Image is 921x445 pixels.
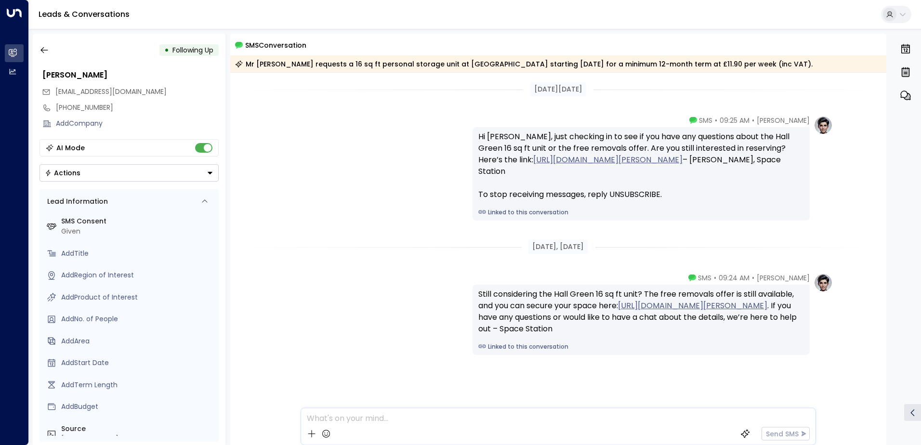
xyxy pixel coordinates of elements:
[752,116,754,125] span: •
[618,300,767,312] a: [URL][DOMAIN_NAME][PERSON_NAME]
[478,208,804,217] a: Linked to this conversation
[530,82,586,96] div: [DATE][DATE]
[56,103,219,113] div: [PHONE_NUMBER]
[55,87,167,96] span: [EMAIL_ADDRESS][DOMAIN_NAME]
[814,273,833,292] img: profile-logo.png
[814,116,833,135] img: profile-logo.png
[45,169,80,177] div: Actions
[698,273,711,283] span: SMS
[44,196,108,207] div: Lead Information
[757,273,810,283] span: [PERSON_NAME]
[719,273,750,283] span: 09:24 AM
[164,41,169,59] div: •
[533,154,683,166] a: [URL][DOMAIN_NAME][PERSON_NAME]
[714,273,716,283] span: •
[528,240,588,254] div: [DATE], [DATE]
[61,216,215,226] label: SMS Consent
[61,380,215,390] div: AddTerm Length
[42,69,219,81] div: [PERSON_NAME]
[752,273,754,283] span: •
[56,143,85,153] div: AI Mode
[172,45,213,55] span: Following Up
[61,434,215,444] div: [PHONE_NUMBER]
[61,358,215,368] div: AddStart Date
[39,164,219,182] button: Actions
[55,87,167,97] span: m.ilyas71@ymail.com
[478,342,804,351] a: Linked to this conversation
[61,226,215,236] div: Given
[720,116,750,125] span: 09:25 AM
[478,131,804,200] div: Hi [PERSON_NAME], just checking in to see if you have any questions about the Hall Green 16 sq ft...
[757,116,810,125] span: [PERSON_NAME]
[699,116,712,125] span: SMS
[61,424,215,434] label: Source
[61,292,215,302] div: AddProduct of Interest
[56,118,219,129] div: AddCompany
[39,164,219,182] div: Button group with a nested menu
[715,116,717,125] span: •
[61,402,215,412] div: AddBudget
[478,288,804,335] div: Still considering the Hall Green 16 sq ft unit? The free removals offer is still available, and y...
[61,336,215,346] div: AddArea
[61,270,215,280] div: AddRegion of Interest
[61,249,215,259] div: AddTitle
[61,314,215,324] div: AddNo. of People
[39,9,130,20] a: Leads & Conversations
[245,39,306,51] span: SMS Conversation
[235,59,813,69] div: Mr [PERSON_NAME] requests a 16 sq ft personal storage unit at [GEOGRAPHIC_DATA] starting [DATE] f...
